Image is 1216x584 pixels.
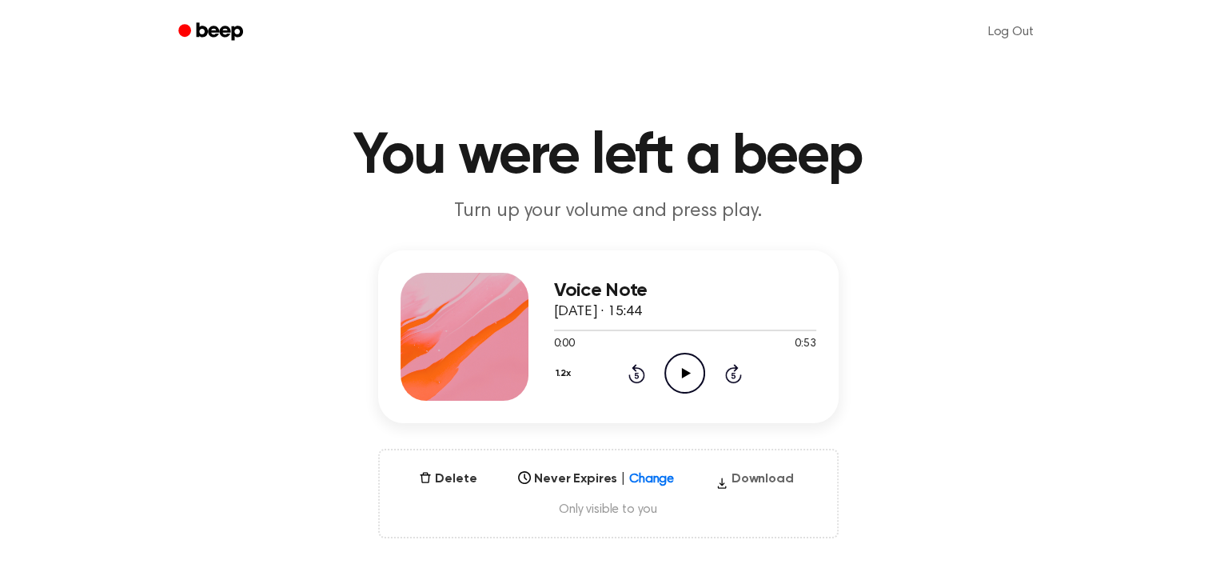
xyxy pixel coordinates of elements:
span: 0:00 [554,336,575,353]
button: Delete [413,470,483,489]
span: [DATE] · 15:44 [554,305,642,319]
h1: You were left a beep [199,128,1018,186]
a: Log Out [972,13,1050,51]
span: Only visible to you [399,502,818,518]
h3: Voice Note [554,280,816,302]
button: 1.2x [554,360,577,387]
p: Turn up your volume and press play. [301,198,915,225]
span: 0:53 [795,336,815,353]
button: Download [709,470,800,495]
a: Beep [167,17,257,48]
